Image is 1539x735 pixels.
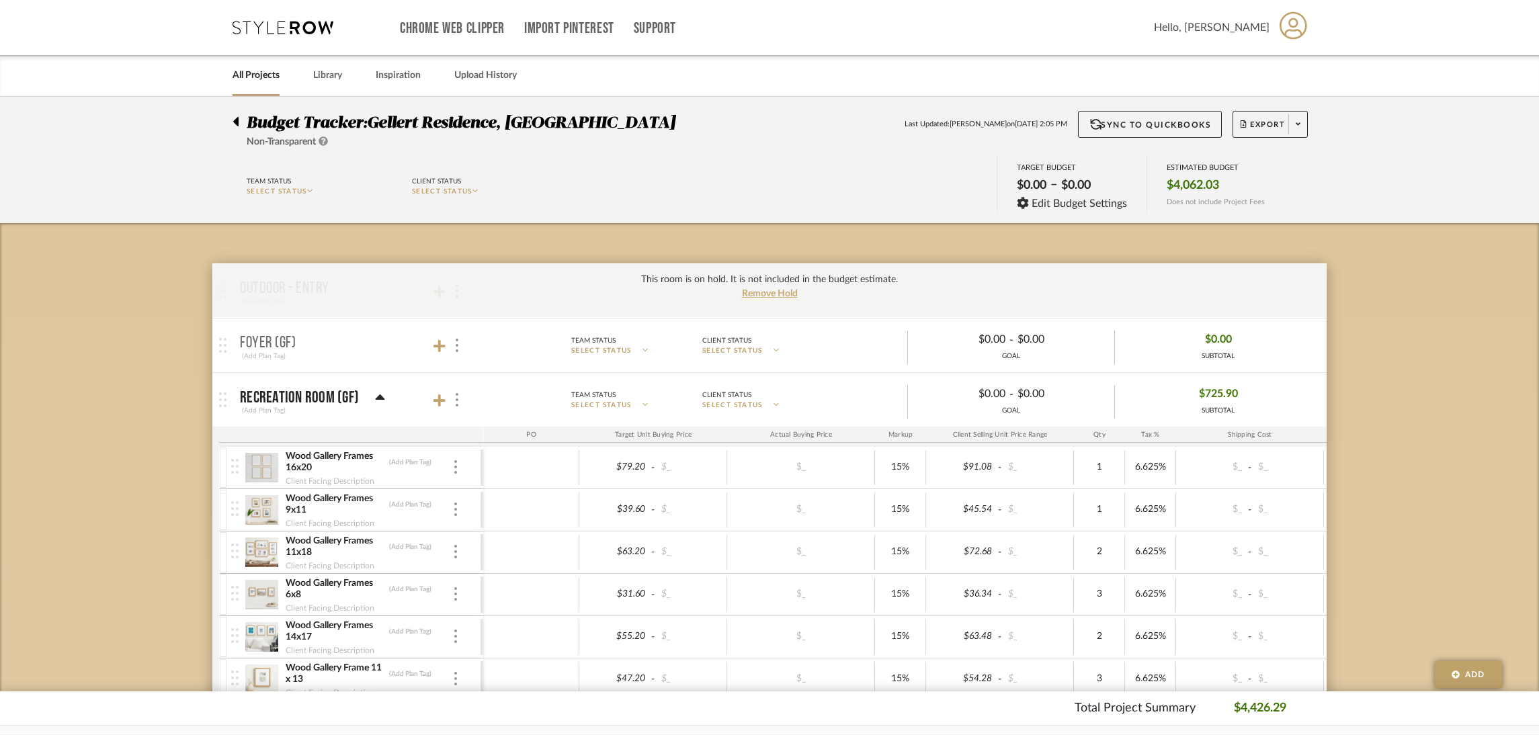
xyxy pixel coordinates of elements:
div: SUBTOTAL [1202,351,1235,361]
img: 3dots-v.svg [456,393,458,406]
div: $_ [1254,542,1320,562]
img: vertical-grip.svg [231,544,239,558]
div: Client Status [412,175,461,187]
div: 6.625% [1129,500,1171,519]
div: $_ [1254,627,1320,646]
div: $39.60 [583,500,649,519]
span: SELECT STATUS [702,400,763,410]
span: - [1009,332,1013,348]
button: Sync to QuickBooks [1078,111,1222,138]
span: - [649,503,657,517]
span: Non-Transparent [247,137,316,146]
div: 2 [1078,542,1120,562]
a: Library [313,67,342,85]
img: vertical-grip.svg [231,501,239,516]
span: - [1246,588,1254,601]
div: GOAL [908,406,1114,416]
div: Wood Gallery Frames 16x20 [285,450,385,474]
div: Client Facing Description [285,474,375,488]
span: - [649,588,657,601]
span: Edit Budget Settings [1032,198,1127,210]
img: 3dots-v.svg [454,545,457,558]
div: $_ [657,458,723,477]
span: [PERSON_NAME] [950,119,1007,130]
span: [DATE] 2:05 PM [1015,119,1067,130]
span: SELECT STATUS [412,188,472,195]
span: SELECT STATUS [702,346,763,356]
span: - [1246,546,1254,559]
span: - [1246,461,1254,474]
div: 6.625% [1129,585,1171,604]
div: $0.00 [1013,329,1104,350]
div: $_ [1180,669,1246,689]
div: (Add Plan Tag) [388,458,432,467]
span: - [1246,673,1254,686]
div: 1 [1078,500,1120,519]
span: - [649,546,657,559]
div: $63.48 [930,627,996,646]
div: $0.00 [1013,174,1050,197]
mat-expansion-panel-header: Recreation Room (GF)(Add Plan Tag)Team StatusSELECT STATUSClient StatusSELECT STATUS$0.00-$0.00GO... [212,373,1327,427]
img: 959a6901-57db-402c-aea1-785c130e47e6_50x50.jpg [245,663,278,695]
a: All Projects [233,67,280,85]
div: Tax % [1125,427,1176,443]
span: - [1246,630,1254,644]
span: Does not include Project Fees [1167,198,1265,206]
div: 15% [879,458,921,477]
a: Inspiration [376,67,421,85]
p: Foyer (GF) [240,335,296,351]
div: Qty [1074,427,1125,443]
div: (Add Plan Tag) [388,669,432,679]
div: $_ [657,542,723,562]
div: 1 [1078,458,1120,477]
span: Last Updated: [905,119,950,130]
span: $725.90 [1199,384,1238,404]
span: - [649,630,657,644]
div: $_ [1254,585,1320,604]
mat-expansion-panel-header: Foyer (GF)(Add Plan Tag)Team StatusSELECT STATUSClient StatusSELECT STATUS$0.00-$0.00GOAL$0.00SUB... [212,318,1327,372]
div: Wood Gallery Frame 11 x 13 [285,662,385,686]
img: grip.svg [219,392,226,407]
div: 3 [1078,669,1120,689]
div: Wood Gallery Frames 11x18 [285,535,385,559]
div: Wood Gallery Frames 14x17 [285,619,385,644]
div: $_ [764,458,838,477]
span: Export [1241,120,1285,140]
div: Client Facing Description [285,601,375,615]
a: Support [634,23,676,34]
img: vertical-grip.svg [231,671,239,685]
div: (Add Plan Tag) [240,404,288,417]
img: 3dots-v.svg [454,630,457,643]
div: 15% [879,585,921,604]
span: - [1009,386,1013,402]
p: Total Project Summary [1075,699,1196,718]
div: $_ [1004,669,1070,689]
div: Target Unit Buying Price [579,427,727,443]
div: GOAL [908,351,1114,361]
span: - [996,588,1004,601]
img: 3dots-v.svg [454,672,457,685]
img: vertical-grip.svg [231,628,239,643]
div: (Add Plan Tag) [388,627,432,636]
div: $91.08 [930,458,996,477]
div: This room is on hold. It is not included in the budget estimate. [641,273,898,287]
div: $_ [1004,627,1070,646]
div: (Add Plan Tag) [388,585,432,594]
div: $_ [764,585,838,604]
div: 6.625% [1129,458,1171,477]
div: $_ [657,627,723,646]
div: TARGET BUDGET [1017,163,1128,172]
div: Recreation Room (GF)(Add Plan Tag)Team StatusSELECT STATUSClient StatusSELECT STATUS$0.00-$0.00GO... [219,427,1327,714]
span: on [1007,119,1015,130]
img: a31bbc23-3493-4b93-9d99-03f984e221d7_50x50.jpg [245,536,278,568]
span: - [996,503,1004,517]
a: Chrome Web Clipper [400,23,505,34]
div: (Add Plan Tag) [388,500,432,509]
p: Recreation Room (GF) [240,390,359,406]
a: Import Pinterest [524,23,614,34]
img: 3dots-v.svg [454,503,457,516]
button: Add [1435,661,1502,688]
span: Remove Hold [742,289,798,298]
div: 3 [1078,585,1120,604]
p: $4,426.29 [1234,699,1286,718]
